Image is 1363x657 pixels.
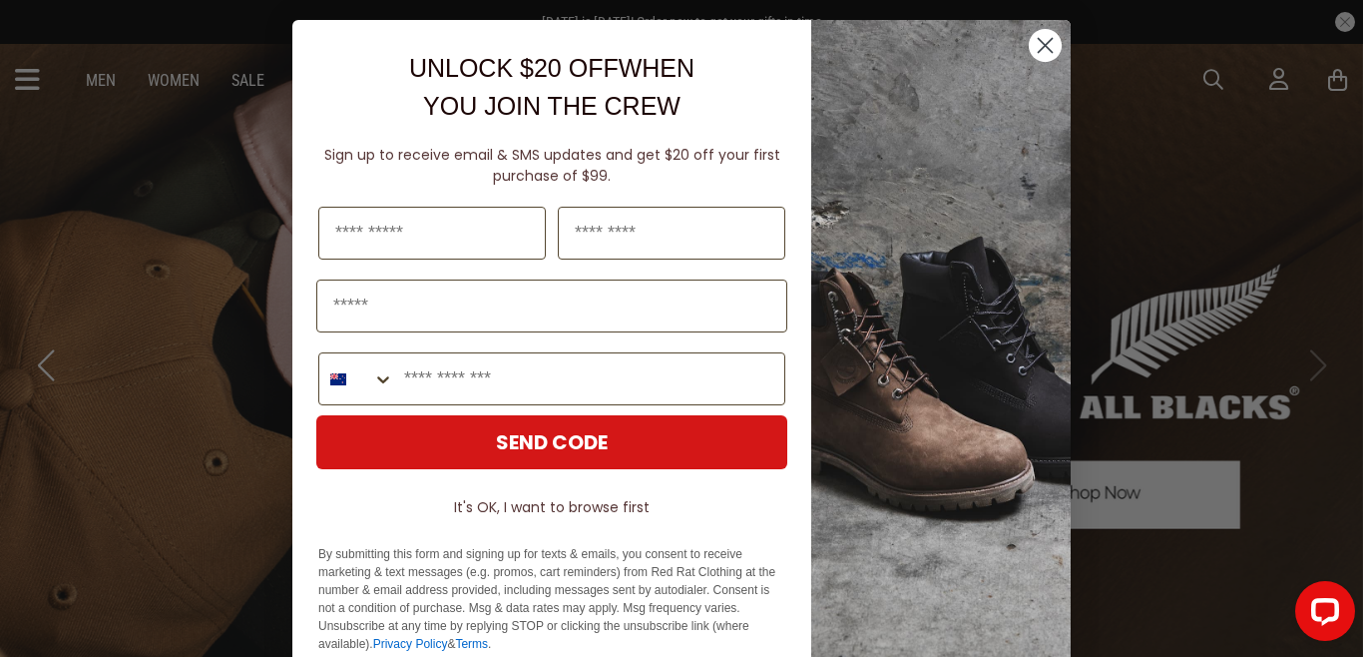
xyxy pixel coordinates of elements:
a: Terms [455,637,488,651]
button: It's OK, I want to browse first [316,489,787,525]
span: UNLOCK $20 OFF [409,54,619,82]
button: SEND CODE [316,415,787,469]
span: Sign up to receive email & SMS updates and get $20 off your first purchase of $99. [324,145,780,186]
button: Search Countries [319,353,394,404]
span: YOU JOIN THE CREW [423,92,681,120]
img: New Zealand [330,371,346,387]
input: Email [316,280,787,332]
button: Close dialog [1028,28,1063,63]
input: First Name [318,207,546,260]
iframe: LiveChat chat widget [1279,573,1363,657]
a: Privacy Policy [373,637,448,651]
p: By submitting this form and signing up for texts & emails, you consent to receive marketing & tex... [318,545,785,653]
span: WHEN [619,54,694,82]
